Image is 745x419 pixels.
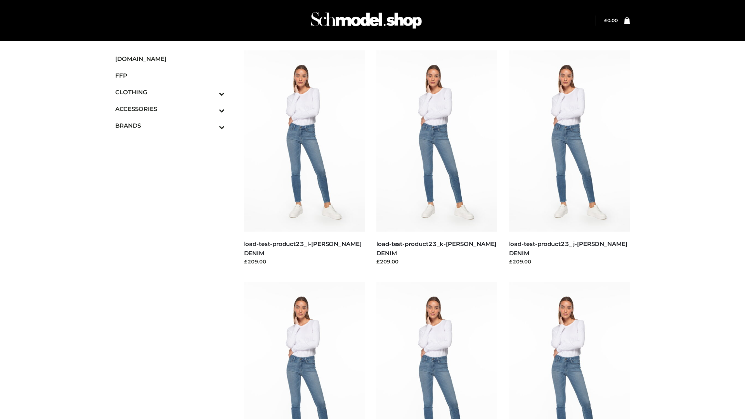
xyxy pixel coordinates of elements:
a: ACCESSORIESToggle Submenu [115,100,225,117]
a: load-test-product23_k-[PERSON_NAME] DENIM [376,240,496,256]
a: FFP [115,67,225,84]
a: load-test-product23_l-[PERSON_NAME] DENIM [244,240,362,256]
span: £ [604,17,607,23]
span: CLOTHING [115,88,225,97]
div: £209.00 [509,258,630,265]
div: £209.00 [376,258,497,265]
span: BRANDS [115,121,225,130]
a: CLOTHINGToggle Submenu [115,84,225,100]
a: BRANDSToggle Submenu [115,117,225,134]
button: Toggle Submenu [198,100,225,117]
bdi: 0.00 [604,17,618,23]
a: £0.00 [604,17,618,23]
button: Toggle Submenu [198,84,225,100]
span: FFP [115,71,225,80]
img: Schmodel Admin 964 [308,5,424,36]
span: [DOMAIN_NAME] [115,54,225,63]
a: [DOMAIN_NAME] [115,50,225,67]
a: load-test-product23_j-[PERSON_NAME] DENIM [509,240,627,256]
button: Toggle Submenu [198,117,225,134]
div: £209.00 [244,258,365,265]
span: ACCESSORIES [115,104,225,113]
